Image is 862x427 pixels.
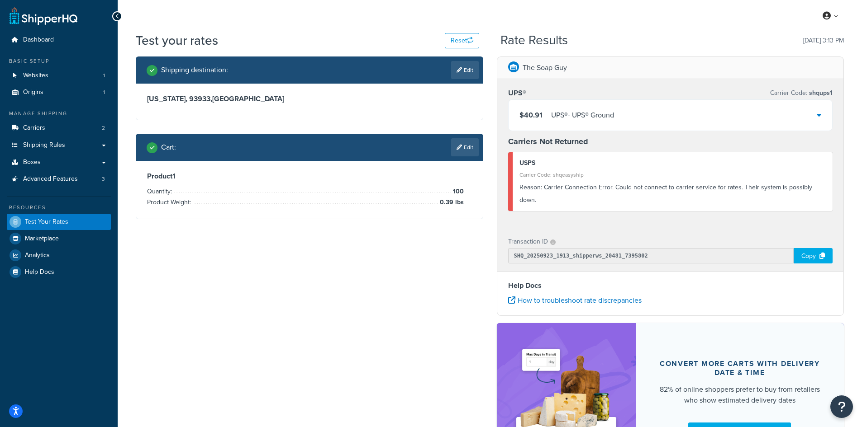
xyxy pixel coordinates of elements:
[147,172,472,181] h3: Product 1
[7,110,111,117] div: Manage Shipping
[147,187,174,196] span: Quantity:
[7,84,111,101] a: Origins1
[7,137,111,154] a: Shipping Rules
[7,171,111,188] li: Advanced Features
[807,88,833,98] span: shqups1
[500,33,568,47] h2: Rate Results
[445,33,479,48] button: Reset
[147,197,193,207] span: Product Weight:
[7,120,111,136] li: Carriers
[23,141,65,149] span: Shipping Rules
[7,120,111,136] a: Carriers2
[794,248,833,263] div: Copy
[508,295,642,305] a: How to troubleshoot rate discrepancies
[770,87,833,99] p: Carrier Code:
[551,109,614,122] div: UPS® - UPS® Ground
[508,89,526,98] h3: UPS®
[657,359,823,377] div: Convert more carts with delivery date & time
[23,36,54,44] span: Dashboard
[451,186,464,197] span: 100
[103,89,105,96] span: 1
[519,110,543,120] span: $40.91
[7,264,111,280] a: Help Docs
[25,235,59,243] span: Marketplace
[102,124,105,132] span: 2
[7,57,111,65] div: Basic Setup
[161,66,228,74] h2: Shipping destination :
[438,197,464,208] span: 0.39 lbs
[25,218,68,226] span: Test Your Rates
[147,94,472,103] h3: [US_STATE], 93933 , [GEOGRAPHIC_DATA]
[136,32,218,49] h1: Test your rates
[102,175,105,183] span: 3
[451,138,479,156] a: Edit
[830,395,853,418] button: Open Resource Center
[7,84,111,101] li: Origins
[161,143,176,151] h2: Cart :
[7,204,111,211] div: Resources
[23,159,41,166] span: Boxes
[519,169,826,181] div: Carrier Code: shqeasyship
[519,183,542,192] span: Reason:
[23,72,48,80] span: Websites
[7,230,111,247] a: Marketplace
[103,72,105,80] span: 1
[25,268,54,276] span: Help Docs
[508,136,588,147] strong: Carriers Not Returned
[451,61,479,79] a: Edit
[508,280,833,291] h4: Help Docs
[7,67,111,84] a: Websites1
[519,157,826,169] div: USPS
[7,67,111,84] li: Websites
[23,89,43,96] span: Origins
[523,61,567,74] p: The Soap Guy
[657,384,823,406] div: 82% of online shoppers prefer to buy from retailers who show estimated delivery dates
[7,154,111,171] a: Boxes
[508,235,548,248] p: Transaction ID
[7,171,111,188] a: Advanced Features3
[803,34,844,47] p: [DATE] 3:13 PM
[519,181,826,206] div: Carrier Connection Error. Could not connect to carrier service for rates. Their system is possibl...
[23,124,45,132] span: Carriers
[7,32,111,48] a: Dashboard
[23,175,78,183] span: Advanced Features
[7,214,111,230] a: Test Your Rates
[7,247,111,263] a: Analytics
[25,252,50,259] span: Analytics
